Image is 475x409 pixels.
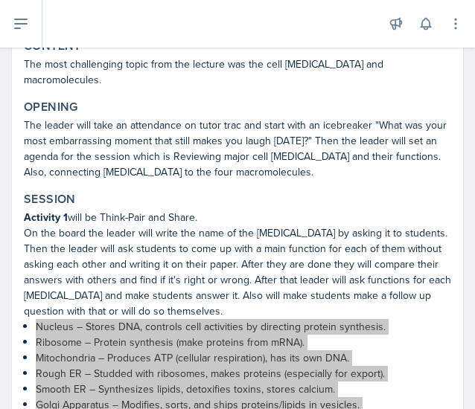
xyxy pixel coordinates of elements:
[36,335,451,350] p: Ribosome – Protein synthesis (make proteins from mRNA).
[24,100,78,115] label: Opening
[24,210,68,225] strong: Activity 1
[24,192,76,207] label: Session
[24,57,451,88] p: The most challenging topic from the lecture was the cell [MEDICAL_DATA] and macromolecules.
[36,319,451,335] p: Nucleus – Stores DNA, controls cell activities by directing protein synthesis.
[24,225,451,319] p: On the board the leader will write the name of the [MEDICAL_DATA] by asking it to students. Then ...
[24,210,451,225] p: will be Think-Pair and Share.
[36,366,451,381] p: Rough ER – Studded with ribosomes, makes proteins (especially for export).
[24,39,81,54] label: Content
[36,350,451,366] p: Mitochondria – Produces ATP (cellular respiration), has its own DNA.
[24,117,451,180] p: The leader will take an attendance on tutor trac and start with an icebreaker "What was your most...
[36,381,451,397] p: Smooth ER – Synthesizes lipids, detoxifies toxins, stores calcium.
